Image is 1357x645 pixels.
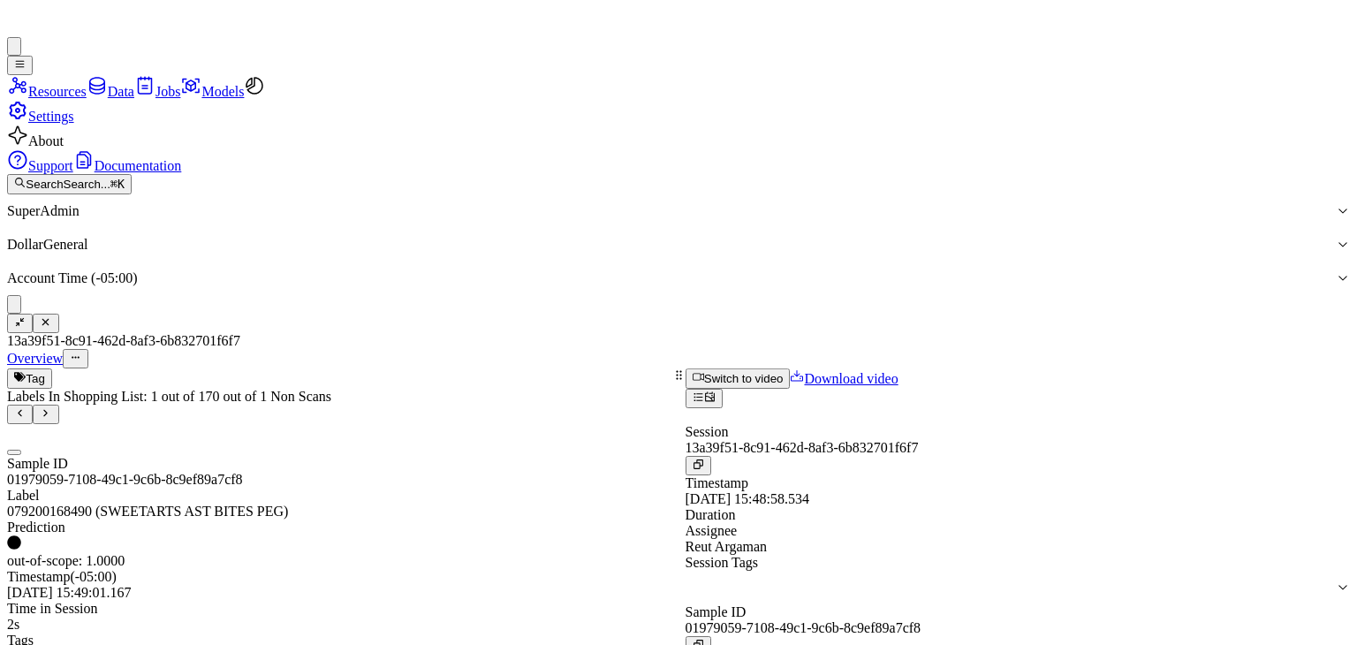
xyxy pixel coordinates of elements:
div: 01979059-7108-49c1-9c6b-8c9ef89a7cf8 [7,472,672,488]
span: 0 out of 1 Non Scans [7,389,672,424]
div: Session Tags [686,555,1351,571]
div: Time in Session [7,601,672,617]
div: out-of-scope: 1.0000 [7,553,672,569]
button: SearchSearch...⌘K [7,174,132,193]
div: Prediction [7,520,672,535]
span: About [28,133,64,148]
span: Documentation [95,158,182,173]
div: Sample ID [7,456,672,472]
span: Settings [28,109,74,124]
a: Jobs [134,84,180,99]
span: 079200168490 (SWEETARTS AST BITES PEG) [7,504,288,519]
span: 01979059-7108-49c1-9c6b-8c9ef89a7cf8 [686,620,921,635]
kbd: K [110,178,125,192]
div: Duration [686,507,1351,523]
div: [DATE] 15:49:01.167 [7,585,672,601]
span: Support [28,158,73,173]
a: Resources [7,84,87,99]
button: Select row [7,450,21,455]
div: Label [7,488,672,504]
span: Resources [28,84,87,99]
a: Settings [7,109,74,124]
button: Toggle Navigation [7,56,33,75]
button: Tag [7,368,52,388]
a: Models [180,84,244,99]
span: Models [201,84,244,99]
div: Timestamp (-05:00) [7,569,672,585]
div: Sample ID [686,604,1351,620]
a: Documentation [73,158,182,173]
a: Data [87,84,134,99]
a: Support [7,158,73,173]
div: Timestamp [686,475,1351,491]
span: Search... [64,178,110,192]
div: 2s [7,617,672,633]
div: Assignee [686,523,1351,539]
div: Session [686,424,1351,440]
div: Reut Argaman [686,539,1351,555]
div: [DATE] 15:48:58.534 [686,491,1351,507]
div: 13a39f51-8c91-462d-8af3-6b832701f6f7 [7,333,1350,349]
span: Search [26,178,63,192]
a: Download video [790,371,898,386]
button: Switch to video [686,368,791,388]
span: Jobs [155,84,180,99]
span: 13a39f51-8c91-462d-8af3-6b832701f6f7 [686,440,919,455]
a: Overview [7,351,63,366]
span: ⌘ [110,178,118,192]
span: Data [108,84,134,99]
span: Labels In Shopping List: 1 out of 17 [7,389,212,404]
